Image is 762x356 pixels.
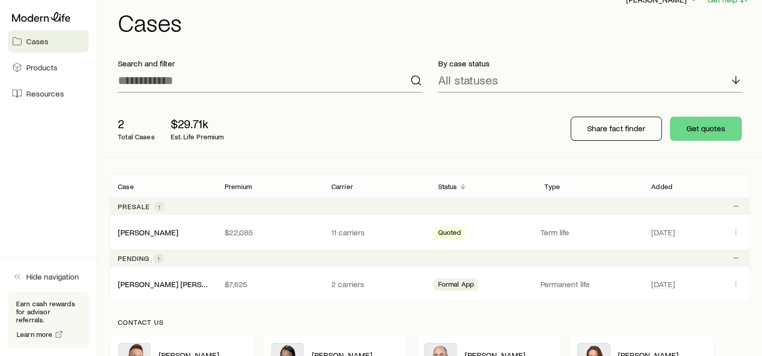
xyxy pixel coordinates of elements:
[225,227,315,237] p: $22,085
[171,133,224,141] p: Est. Life Premium
[544,183,560,191] p: Type
[651,227,675,237] span: [DATE]
[118,227,178,237] a: [PERSON_NAME]
[171,117,224,131] p: $29.71k
[438,183,457,191] p: Status
[8,292,89,348] div: Earn cash rewards for advisor referrals.Learn more
[8,82,89,105] a: Resources
[118,318,742,326] p: Contact us
[331,279,422,289] p: 2 carriers
[8,265,89,288] button: Hide navigation
[8,30,89,52] a: Cases
[118,227,178,238] div: [PERSON_NAME]
[571,117,662,141] button: Share fact finder
[540,279,639,289] p: Permanent life
[8,56,89,78] a: Products
[118,117,155,131] p: 2
[110,173,750,302] div: Client cases
[26,62,57,72] span: Products
[331,183,353,191] p: Carrier
[118,10,750,34] h1: Cases
[118,133,155,141] p: Total Cases
[118,279,209,290] div: [PERSON_NAME] [PERSON_NAME]
[17,331,53,338] span: Learn more
[118,183,134,191] p: Case
[16,300,81,324] p: Earn cash rewards for advisor referrals.
[670,117,742,141] button: Get quotes
[438,280,474,291] span: Formal App
[26,272,79,282] span: Hide navigation
[26,88,64,99] span: Resources
[651,279,675,289] span: [DATE]
[118,58,422,68] p: Search and filter
[225,279,315,289] p: $7,625
[651,183,672,191] p: Added
[158,203,160,211] span: 1
[118,254,150,262] p: Pending
[438,73,498,87] p: All statuses
[540,227,639,237] p: Term life
[331,227,422,237] p: 11 carriers
[587,123,645,133] p: Share fact finder
[26,36,48,46] span: Cases
[438,228,461,239] span: Quoted
[438,58,742,68] p: By case status
[118,279,241,289] a: [PERSON_NAME] [PERSON_NAME]
[158,254,160,262] span: 1
[118,203,150,211] p: Presale
[225,183,252,191] p: Premium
